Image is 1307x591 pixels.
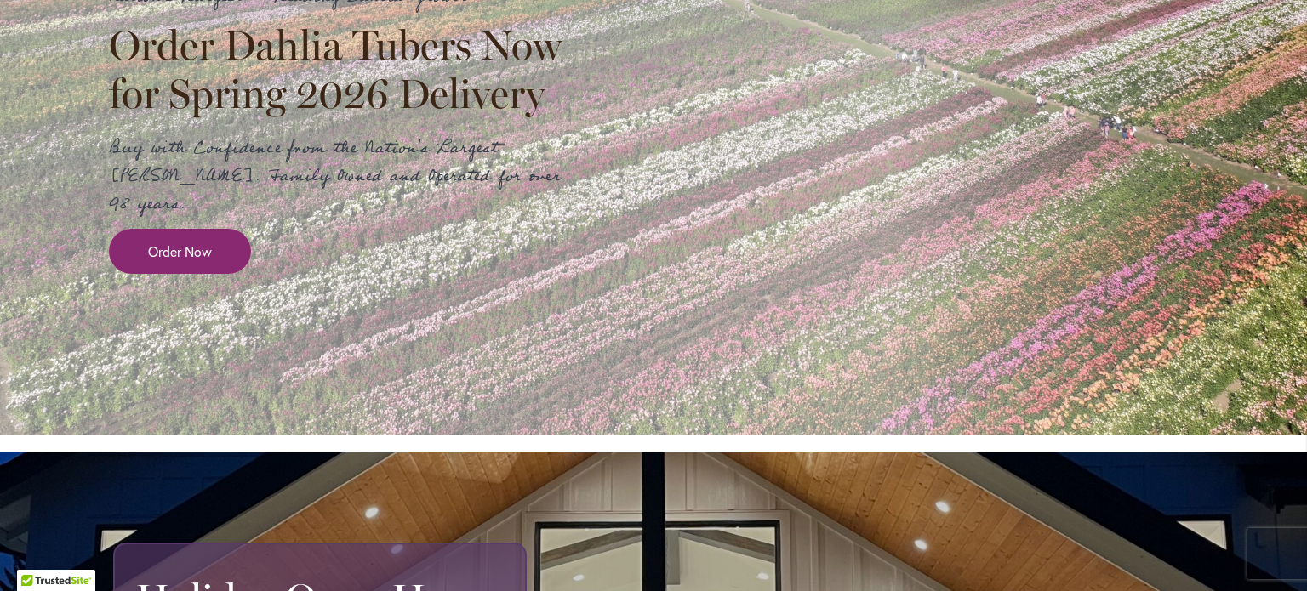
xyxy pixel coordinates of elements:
p: Buy with Confidence from the Nation's Largest [PERSON_NAME]. Family Owned and Operated for over 9... [109,134,577,219]
a: Order Now [109,229,251,274]
span: Order Now [148,242,212,261]
h2: Order Dahlia Tubers Now for Spring 2026 Delivery [109,21,577,116]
